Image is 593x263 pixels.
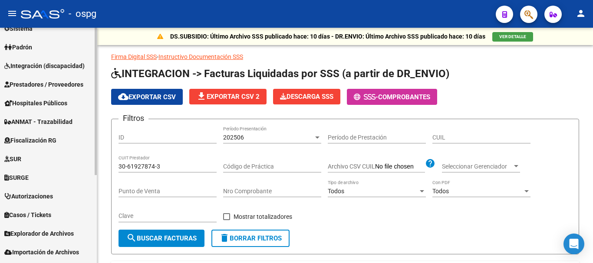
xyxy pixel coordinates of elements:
button: Buscar Facturas [119,230,204,247]
span: Fiscalización RG [4,136,56,145]
button: VER DETALLE [492,32,533,42]
span: Todos [432,188,449,195]
input: Archivo CSV CUIL [375,163,425,171]
span: Todos [328,188,344,195]
button: Descarga SSS [273,89,340,104]
span: Importación de Archivos [4,247,79,257]
span: Prestadores / Proveedores [4,80,83,89]
span: INTEGRACION -> Facturas Liquidadas por SSS (a partir de DR_ENVIO) [111,68,449,80]
span: Padrón [4,42,32,52]
span: Borrar Filtros [219,234,282,242]
button: Exportar CSV [111,89,183,105]
span: Explorador de Archivos [4,229,74,238]
div: Open Intercom Messenger [563,234,584,254]
button: -Comprobantes [347,89,437,105]
span: Comprobantes [378,93,430,101]
mat-icon: help [425,158,435,169]
span: SUR [4,154,21,164]
span: Hospitales Públicos [4,98,67,108]
span: Exportar CSV 2 [196,93,260,101]
span: Casos / Tickets [4,210,51,220]
button: Exportar CSV 2 [189,89,267,104]
mat-icon: file_download [196,91,207,101]
span: SURGE [4,173,29,182]
mat-icon: person [576,8,586,19]
span: - [354,93,378,101]
button: Borrar Filtros [211,230,290,247]
span: Integración (discapacidad) [4,61,85,71]
a: Firma Digital SSS [111,53,157,60]
span: ANMAT - Trazabilidad [4,117,72,127]
mat-icon: search [126,233,137,243]
span: Buscar Facturas [126,234,197,242]
span: Seleccionar Gerenciador [442,163,512,170]
span: 202506 [223,134,244,141]
span: Descarga SSS [280,93,333,101]
span: VER DETALLE [499,34,526,39]
mat-icon: cloud_download [118,91,128,102]
span: Sistema [4,24,33,33]
p: DS.SUBSIDIO: Último Archivo SSS publicado hace: 10 días - DR.ENVIO: Último Archivo SSS publicado ... [170,32,485,41]
p: - [111,52,579,62]
span: Exportar CSV [118,93,176,101]
mat-icon: delete [219,233,230,243]
a: Instructivo Documentación SSS [158,53,243,60]
h3: Filtros [119,112,148,124]
mat-icon: menu [7,8,17,19]
app-download-masive: Descarga masiva de comprobantes (adjuntos) [273,89,340,105]
span: Mostrar totalizadores [234,211,292,222]
span: Archivo CSV CUIL [328,163,375,170]
span: - ospg [69,4,96,23]
span: Autorizaciones [4,192,53,201]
